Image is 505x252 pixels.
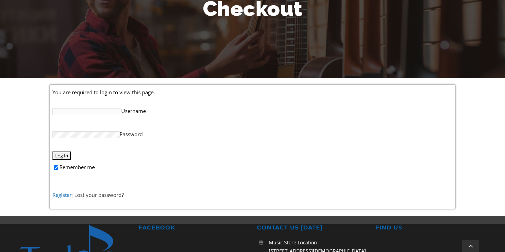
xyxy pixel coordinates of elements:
h2: CONTACT US [DATE] [257,224,366,232]
a: Lost your password? [74,191,124,198]
a: Register [52,191,72,198]
input: Password [52,131,119,138]
input: Username [52,108,121,115]
label: Username [52,104,452,118]
h2: FACEBOOK [139,224,248,232]
p: You are required to login to view this page. [52,88,452,97]
input: Remember me [54,165,58,170]
p: | [52,190,452,199]
label: Password [52,127,452,141]
label: Remember me [52,160,452,174]
h2: FIND US [376,224,485,232]
input: Log In [52,151,71,160]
